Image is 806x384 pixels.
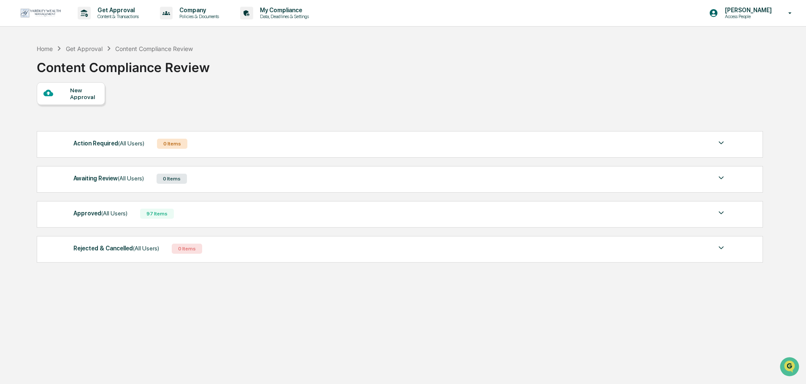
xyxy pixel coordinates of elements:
img: caret [716,208,726,218]
div: Content Compliance Review [115,45,193,52]
div: 0 Items [172,244,202,254]
p: Company [173,7,223,13]
img: caret [716,173,726,183]
a: 🖐️Preclearance [5,103,58,118]
div: Get Approval [66,45,103,52]
span: Pylon [84,143,102,149]
span: (All Users) [118,140,144,147]
span: (All Users) [133,245,159,252]
div: Action Required [73,138,144,149]
p: Data, Deadlines & Settings [253,13,313,19]
a: 🔎Data Lookup [5,119,57,134]
button: Start new chat [143,67,154,77]
div: 0 Items [157,139,187,149]
div: 97 Items [140,209,174,219]
span: Data Lookup [17,122,53,131]
p: Access People [718,13,776,19]
span: Preclearance [17,106,54,115]
p: Policies & Documents [173,13,223,19]
a: Powered byPylon [60,142,102,149]
div: New Approval [70,87,98,100]
a: 🗄️Attestations [58,103,108,118]
div: 🔎 [8,123,15,130]
div: Approved [73,208,127,219]
span: (All Users) [101,210,127,217]
img: 1746055101610-c473b297-6a78-478c-a979-82029cc54cd1 [8,64,24,80]
div: 🖐️ [8,107,15,114]
p: [PERSON_NAME] [718,7,776,13]
div: 🗄️ [61,107,68,114]
div: We're available if you need us! [29,73,107,80]
span: Attestations [70,106,105,115]
div: Rejected & Cancelled [73,243,159,254]
img: logo [20,8,61,18]
p: Get Approval [91,7,143,13]
div: Awaiting Review [73,173,144,184]
p: How can we help? [8,18,154,31]
p: My Compliance [253,7,313,13]
div: 0 Items [157,174,187,184]
span: (All Users) [118,175,144,182]
div: Home [37,45,53,52]
div: Content Compliance Review [37,53,210,75]
img: caret [716,243,726,253]
div: Start new chat [29,64,138,73]
iframe: Open customer support [779,356,802,379]
img: caret [716,138,726,148]
p: Content & Transactions [91,13,143,19]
